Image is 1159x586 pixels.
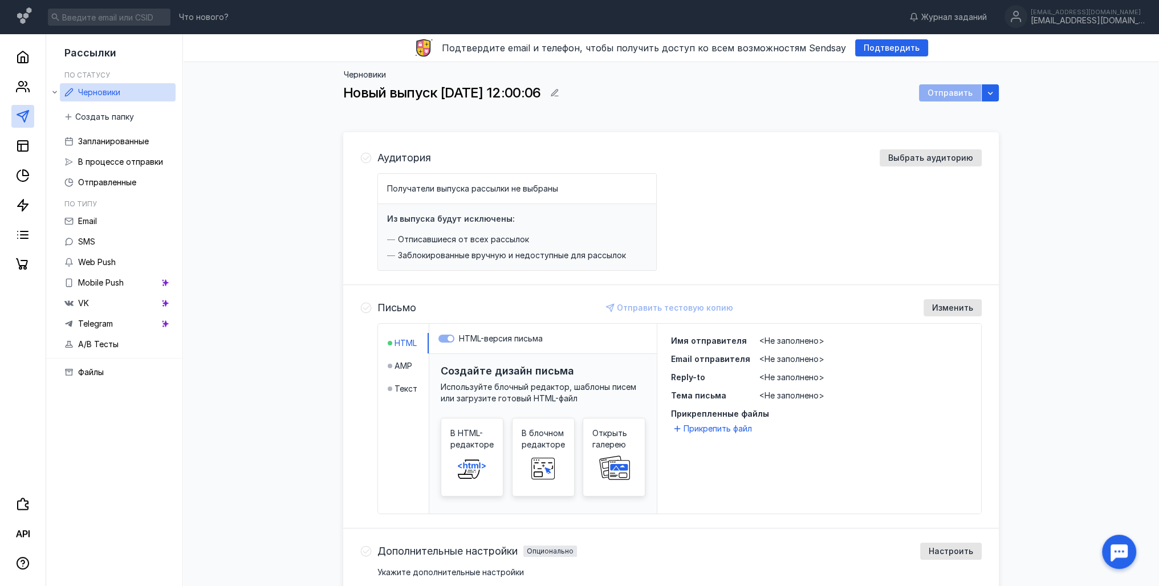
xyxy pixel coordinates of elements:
span: A/B Тесты [78,339,119,349]
a: A/B Тесты [60,335,176,353]
a: Web Push [60,253,176,271]
span: Дополнительные настройки [377,546,518,557]
span: <Не заполнено> [759,354,824,364]
h3: Создайте дизайн письма [441,365,574,377]
h5: По типу [64,200,97,208]
button: Прикрепить файл [671,422,757,436]
span: Telegram [78,319,113,328]
h5: По статусу [64,71,110,79]
a: В процессе отправки [60,153,176,171]
h4: Письмо [377,302,416,314]
a: Файлы [60,363,176,381]
span: Журнал заданий [921,11,987,23]
span: Изменить [932,303,973,313]
span: В HTML-редакторе [450,428,494,450]
span: VK [78,298,89,308]
span: Тема письма [671,390,726,400]
span: Открыть галерею [592,428,636,450]
button: Создать папку [60,108,140,125]
span: Прикрепленные файлы [671,408,967,420]
input: Введите email или CSID [48,9,170,26]
span: Черновики [78,87,120,97]
span: Отправленные [78,177,136,187]
span: HTML-версия письма [459,333,543,343]
span: Mobile Push [78,278,124,287]
span: Подтвердите email и телефон, чтобы получить доступ ко всем возможностям Sendsay [442,42,846,54]
span: Текст [395,383,417,394]
span: Web Push [78,257,116,267]
span: Получатели выпуска рассылки не выбраны [387,184,558,193]
a: Email [60,212,176,230]
span: Отписавшиеся от всех рассылок [398,234,529,245]
div: [EMAIL_ADDRESS][DOMAIN_NAME] [1031,16,1145,26]
span: Создать папку [75,112,134,122]
span: Что нового? [179,13,229,21]
a: Запланированные [60,132,176,150]
span: <Не заполнено> [759,372,824,382]
span: Reply-to [671,372,705,382]
span: SMS [78,237,95,246]
span: Запланированные [78,136,149,146]
a: Telegram [60,315,176,333]
span: Файлы [78,367,104,377]
span: Рассылки [64,47,116,59]
span: Новый выпуск [DATE] 12:00:06 [343,84,540,101]
span: Используйте блочный редактор, шаблоны писем или загрузите готовый HTML-файл [441,382,636,403]
span: В блочном редакторе [522,428,565,450]
span: В процессе отправки [78,157,163,166]
span: <Не заполнено> [759,336,824,345]
a: Что нового? [173,13,234,21]
span: Выбрать аудиторию [888,153,973,163]
span: Email [78,216,97,226]
h4: Из выпуска будут исключены: [387,214,515,223]
div: [EMAIL_ADDRESS][DOMAIN_NAME] [1031,9,1145,15]
button: Выбрать аудиторию [880,149,982,166]
span: Настроить [929,547,973,556]
a: VK [60,294,176,312]
a: Отправленные [60,173,176,192]
span: Укажите дополнительные настройки [377,567,524,577]
span: AMP [395,360,412,372]
a: Mobile Push [60,274,176,292]
h4: Дополнительные настройкиОпционально [377,546,577,557]
span: Заблокированные вручную и недоступные для рассылок [398,250,626,261]
button: Настроить [920,543,982,560]
a: Журнал заданий [904,11,993,23]
a: SMS [60,233,176,251]
span: Имя отправителя [671,336,747,345]
span: Подтвердить [864,43,920,53]
button: Подтвердить [855,39,928,56]
span: HTML [395,337,417,349]
button: Изменить [924,299,982,316]
span: <Не заполнено> [759,390,824,400]
h4: Аудитория [377,152,431,164]
a: Черновики [344,70,386,79]
div: Опционально [527,548,574,555]
span: Прикрепить файл [684,423,752,434]
a: Черновики [60,83,176,101]
span: Email отправителя [671,354,750,364]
